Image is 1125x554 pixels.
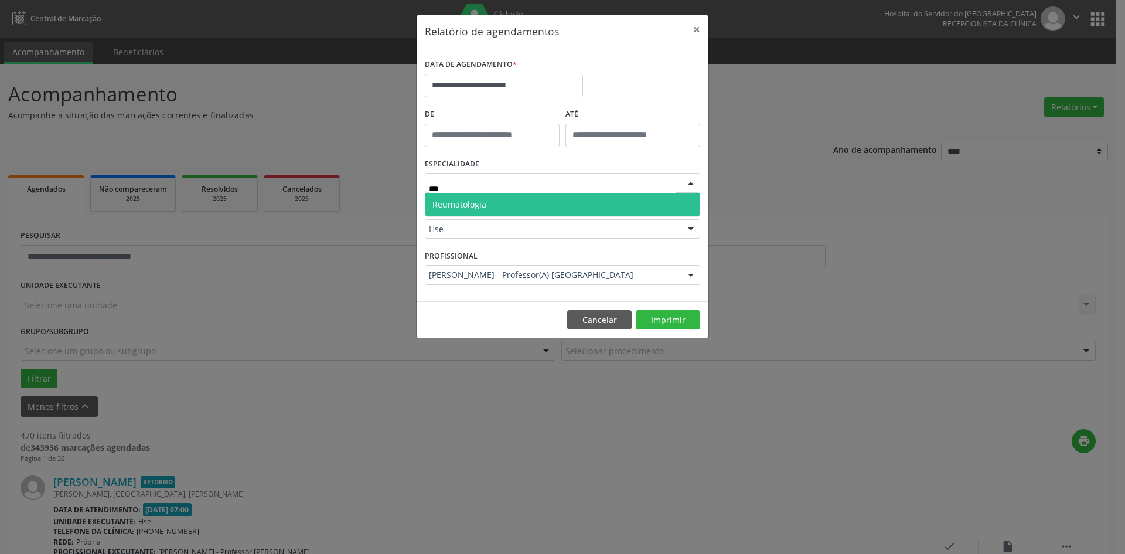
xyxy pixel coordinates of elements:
label: ESPECIALIDADE [425,155,479,174]
label: De [425,106,560,124]
span: Reumatologia [432,199,486,210]
span: Hse [429,223,676,235]
h5: Relatório de agendamentos [425,23,559,39]
label: PROFISSIONAL [425,247,478,265]
button: Cancelar [567,310,632,330]
button: Close [685,15,708,44]
button: Imprimir [636,310,700,330]
label: ATÉ [565,106,700,124]
span: [PERSON_NAME] - Professor(A) [GEOGRAPHIC_DATA] [429,269,676,281]
label: DATA DE AGENDAMENTO [425,56,517,74]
